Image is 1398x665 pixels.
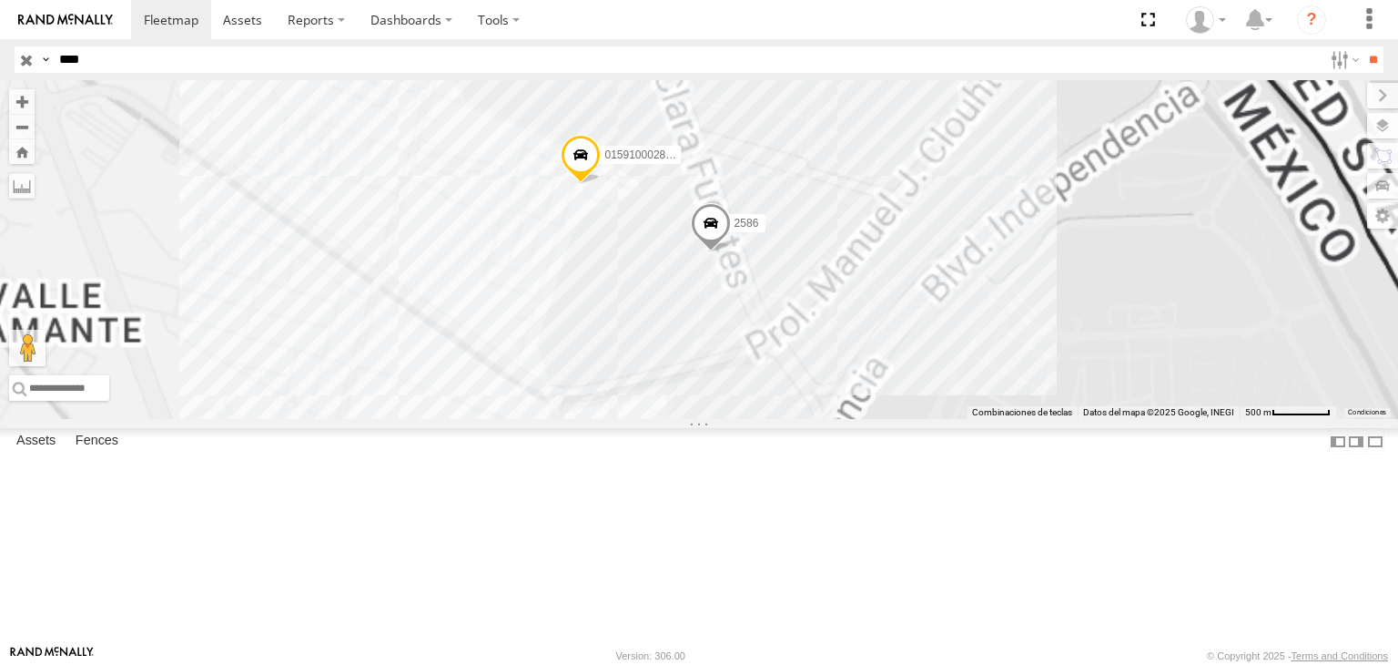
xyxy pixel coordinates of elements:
button: Combinaciones de teclas [972,406,1072,419]
a: Condiciones (se abre en una nueva pestaña) [1348,409,1386,416]
label: Search Filter Options [1323,46,1363,73]
i: ? [1297,5,1326,35]
label: Assets [7,429,65,455]
span: 2586 [734,218,759,230]
button: Arrastra el hombrecito naranja al mapa para abrir Street View [9,330,46,366]
label: Dock Summary Table to the Right [1347,428,1365,455]
span: Datos del mapa ©2025 Google, INEGI [1083,407,1234,417]
a: Visit our Website [10,647,94,665]
span: 015910002825860 [604,148,695,161]
img: rand-logo.svg [18,14,113,26]
div: Irving Rodriguez [1180,6,1232,34]
button: Zoom Home [9,139,35,164]
span: 500 m [1245,407,1271,417]
label: Fences [66,429,127,455]
label: Search Query [38,46,53,73]
a: Terms and Conditions [1292,650,1388,661]
button: Escala del mapa: 500 m por 61 píxeles [1240,406,1336,419]
label: Hide Summary Table [1366,428,1384,455]
button: Zoom out [9,114,35,139]
div: © Copyright 2025 - [1207,650,1388,661]
label: Map Settings [1367,203,1398,229]
div: Version: 306.00 [616,650,685,661]
label: Measure [9,173,35,199]
button: Zoom in [9,89,35,114]
label: Dock Summary Table to the Left [1329,428,1347,455]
